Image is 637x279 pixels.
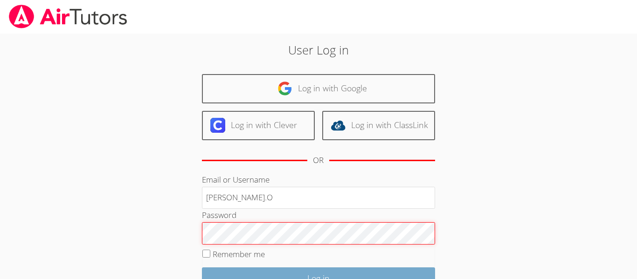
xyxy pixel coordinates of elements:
a: Log in with Clever [202,111,315,140]
img: google-logo-50288ca7cdecda66e5e0955fdab243c47b7ad437acaf1139b6f446037453330a.svg [277,81,292,96]
label: Password [202,210,236,220]
a: Log in with Google [202,74,435,103]
div: OR [313,154,324,167]
h2: User Log in [146,41,491,59]
label: Email or Username [202,174,270,185]
img: classlink-logo-d6bb404cc1216ec64c9a2012d9dc4662098be43eaf13dc465df04b49fa7ab582.svg [331,118,346,133]
img: airtutors_banner-c4298cdbf04f3fff15de1276eac7730deb9818008684d7c2e4769d2f7ddbe033.png [8,5,128,28]
img: clever-logo-6eab21bc6e7a338710f1a6ff85c0baf02591cd810cc4098c63d3a4b26e2feb20.svg [210,118,225,133]
label: Remember me [213,249,265,259]
a: Log in with ClassLink [322,111,435,140]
